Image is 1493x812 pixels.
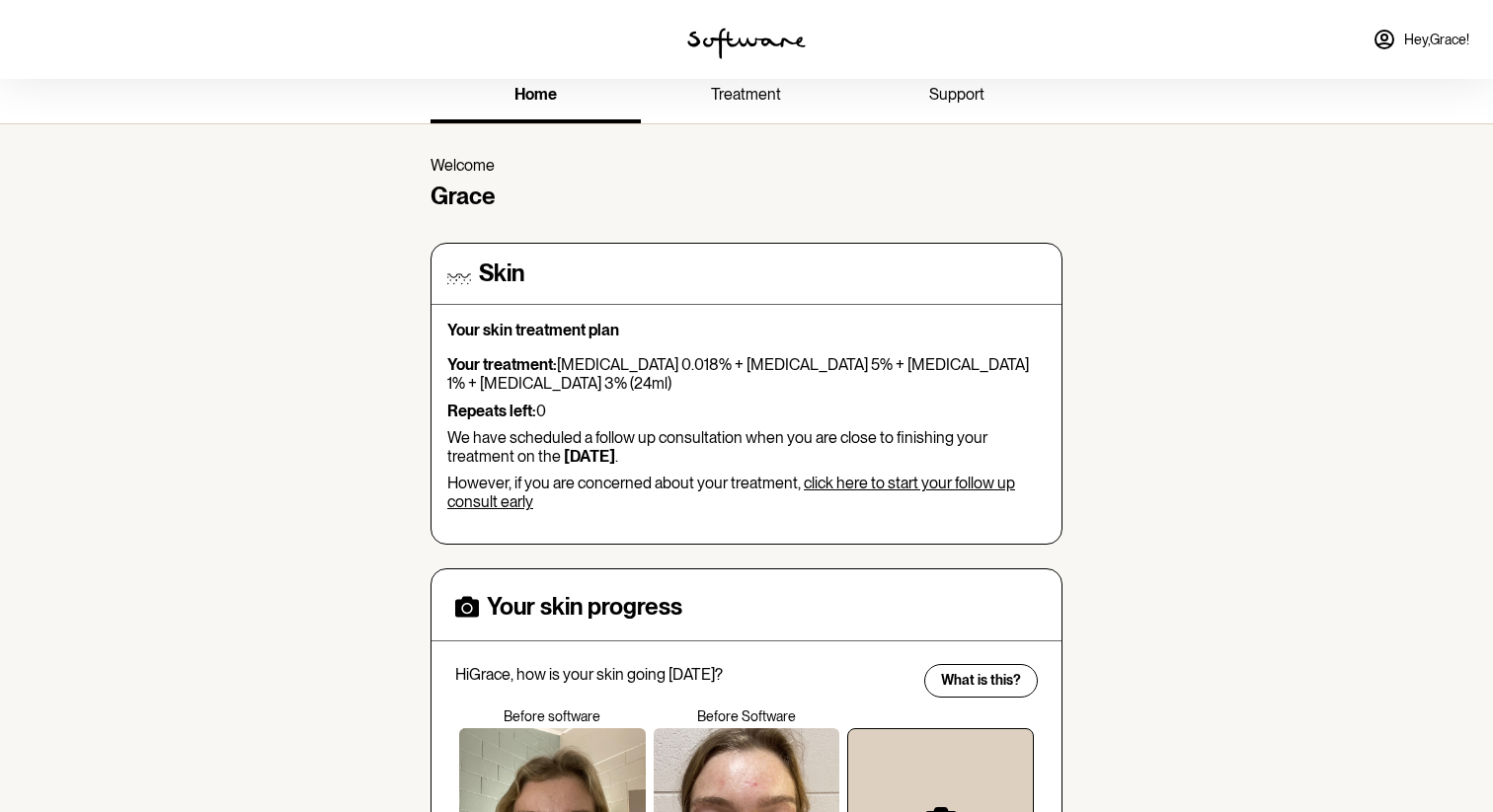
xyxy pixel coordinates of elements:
a: treatment [641,69,851,123]
span: support [929,85,984,104]
p: Welcome [431,156,1062,175]
strong: Repeats left: [447,402,536,420]
a: home [431,69,641,123]
strong: Your treatment: [447,355,557,374]
p: Hi Grace , how is your skin going [DATE]? [455,665,911,684]
p: Before software [455,708,650,725]
p: We have scheduled a follow up consultation when you are close to finishing your treatment on the . [447,428,1046,466]
p: 0 [447,402,1046,420]
a: Hey,Grace! [1361,16,1481,63]
h4: Your skin progress [487,593,682,622]
span: What is this? [941,672,1021,689]
h4: Skin [479,259,524,288]
button: What is this? [924,664,1038,698]
a: support [852,69,1062,123]
span: treatment [711,85,781,104]
a: click here to start your follow up consult early [447,474,1015,511]
p: Before Software [650,708,844,725]
b: [DATE] [564,447,615,466]
span: Hey, Grace ! [1404,32,1469,48]
p: Your skin treatment plan [447,321,1046,339]
h4: Grace [431,183,1062,211]
span: home [514,85,557,104]
img: software logo [687,28,806,59]
p: However, if you are concerned about your treatment, [447,474,1046,511]
p: [MEDICAL_DATA] 0.018% + [MEDICAL_DATA] 5% + [MEDICAL_DATA] 1% + [MEDICAL_DATA] 3% (24ml) [447,355,1046,393]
